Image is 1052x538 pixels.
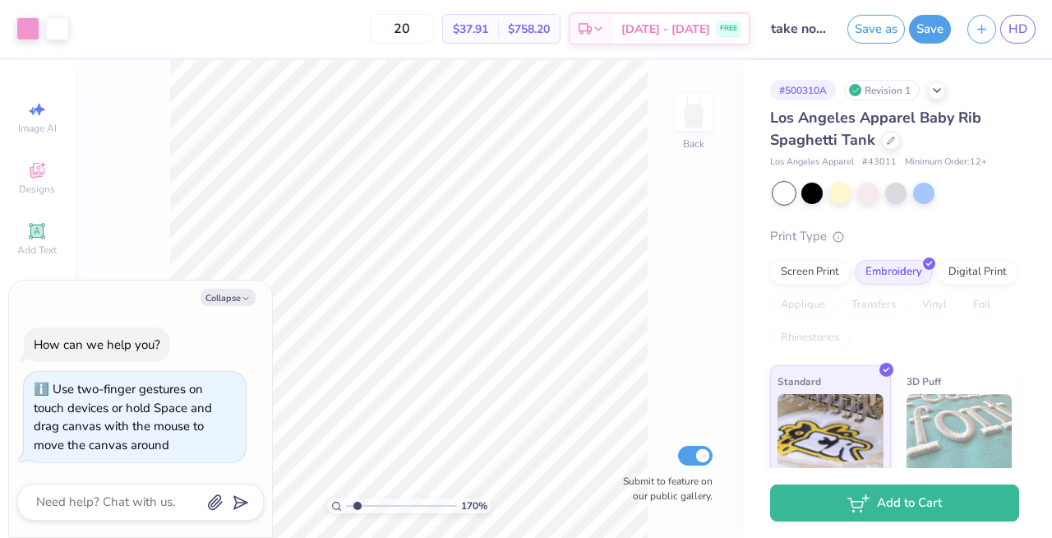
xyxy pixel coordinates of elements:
span: 170 % [461,499,487,513]
div: Use two-finger gestures on touch devices or hold Space and drag canvas with the mouse to move the... [34,381,212,453]
img: Back [677,95,710,128]
span: HD [1008,20,1027,39]
div: Transfers [841,293,907,318]
div: Foil [962,293,1001,318]
img: 3D Puff [907,394,1013,476]
button: Add to Cart [770,485,1019,522]
button: Collapse [201,289,256,306]
div: Back [683,137,704,151]
span: Image AI [18,122,57,135]
label: Submit to feature on our public gallery. [614,474,713,503]
span: # 43011 [862,155,897,169]
div: Vinyl [911,293,957,318]
img: Standard [777,394,884,476]
span: Designs [19,183,55,196]
span: $758.20 [508,21,550,38]
span: Los Angeles Apparel Baby Rib Spaghetti Tank [770,108,981,150]
span: Add Text [17,243,57,257]
div: # 500310A [770,80,836,100]
span: Minimum Order: 12 + [905,155,987,169]
div: Embroidery [855,260,933,285]
span: Standard [777,373,821,390]
span: Los Angeles Apparel [770,155,854,169]
div: How can we help you? [34,336,160,353]
div: Screen Print [770,260,850,285]
div: Rhinestones [770,326,850,350]
button: Save [909,15,951,44]
a: HD [1000,15,1036,44]
button: Save as [847,15,905,44]
div: Revision 1 [844,80,920,100]
div: Digital Print [938,260,1017,285]
div: Applique [770,293,836,318]
input: – – [370,14,434,44]
span: $37.91 [453,21,488,38]
span: FREE [720,23,737,35]
input: Untitled Design [759,12,839,45]
span: 3D Puff [907,373,941,390]
div: Print Type [770,227,1019,246]
span: [DATE] - [DATE] [621,21,710,38]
